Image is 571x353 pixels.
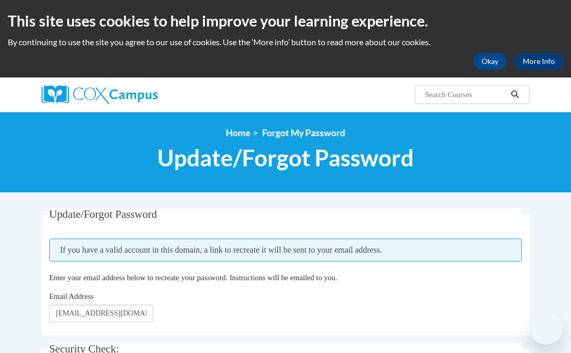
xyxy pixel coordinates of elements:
span: Update/Forgot Password [157,144,414,172]
a: Home [226,127,250,138]
h2: This site uses cookies to help improve your learning experience. [8,10,563,31]
span: If you have a valid account in this domain, a link to recreate it will be sent to your email addr... [49,239,522,262]
a: Cox Campus [42,85,194,104]
p: By continuing to use the site you agree to our use of cookies. Use the ‘More info’ button to read... [8,36,563,48]
iframe: Button to launch messaging window [529,311,563,345]
img: Cox Campus [42,85,158,104]
span: Update/Forgot Password [49,208,157,220]
a: More Info [514,53,563,70]
input: Email [49,305,153,322]
span: Forgot My Password [262,127,345,138]
button: Okay [473,53,507,70]
span: Email Address [49,292,94,300]
input: Search Courses [424,88,507,101]
span: Enter your email address below to recreate your password. Instructions will be emailed to you. [49,273,337,282]
button: Search [507,88,523,101]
